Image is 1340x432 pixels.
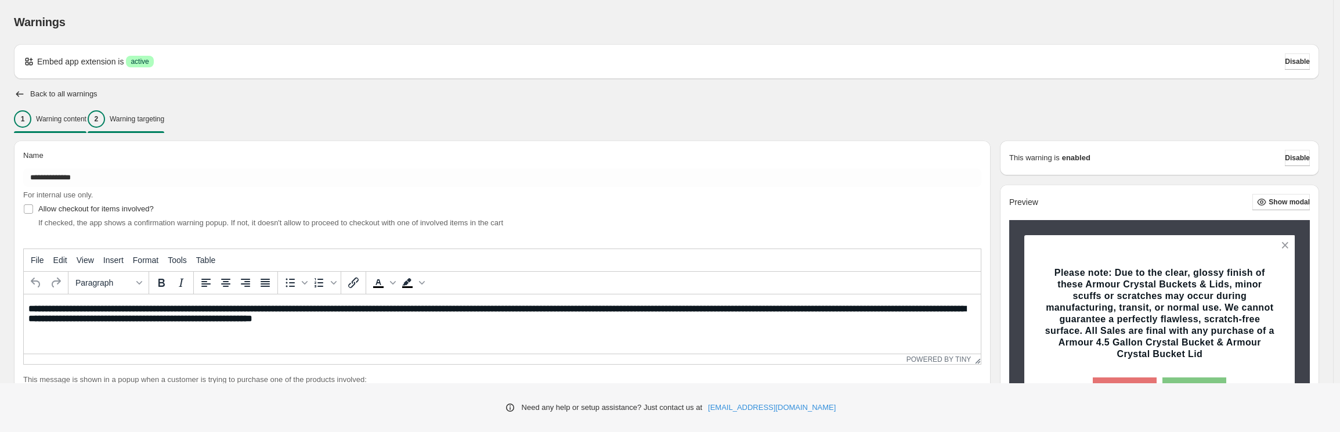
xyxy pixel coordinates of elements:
button: Align left [196,273,216,293]
button: Bold [151,273,171,293]
span: Format [133,255,158,265]
p: Warning targeting [110,114,164,124]
p: This warning is [1009,152,1060,164]
button: Undo [26,273,46,293]
h2: Preview [1009,197,1038,207]
p: This message is shown in a popup when a customer is trying to purchase one of the products involved: [23,374,981,386]
p: Warning content [36,114,86,124]
div: 1 [14,110,31,128]
button: Align center [216,273,236,293]
button: Disable [1285,150,1310,166]
a: [EMAIL_ADDRESS][DOMAIN_NAME] [708,402,836,413]
button: Cancel [1093,377,1157,403]
span: active [131,57,149,66]
span: Paragraph [75,278,132,287]
button: Redo [46,273,66,293]
a: Powered by Tiny [906,355,971,363]
button: Show modal [1252,194,1310,210]
span: File [31,255,44,265]
button: Justify [255,273,275,293]
span: View [77,255,94,265]
h2: Back to all warnings [30,89,97,99]
div: 2 [88,110,105,128]
span: Disable [1285,153,1310,163]
button: Align right [236,273,255,293]
div: Resize [971,354,981,364]
div: Bullet list [280,273,309,293]
span: Allow checkout for items involved? [38,204,154,213]
span: Insert [103,255,124,265]
span: Table [196,255,215,265]
span: Show modal [1269,197,1310,207]
iframe: Rich Text Area [24,294,981,354]
span: Warnings [14,16,66,28]
span: If checked, the app shows a confirmation warning popup. If not, it doesn't allow to proceed to ch... [38,218,503,227]
span: Edit [53,255,67,265]
div: Numbered list [309,273,338,293]
button: Insert/edit link [344,273,363,293]
div: Background color [398,273,427,293]
span: Tools [168,255,187,265]
button: OK [1162,377,1226,403]
button: Formats [71,273,146,293]
div: Text color [369,273,398,293]
button: Disable [1285,53,1310,70]
strong: enabled [1062,152,1090,164]
button: 2Warning targeting [88,107,164,131]
p: Embed app extension is [37,56,124,67]
span: Name [23,151,44,160]
span: Please note: Due to the clear, glossy finish of these Armour Crystal Buckets & Lids, minor scuffs... [1045,268,1274,359]
span: For internal use only. [23,190,93,199]
button: 1Warning content [14,107,86,131]
span: Disable [1285,57,1310,66]
button: Italic [171,273,191,293]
